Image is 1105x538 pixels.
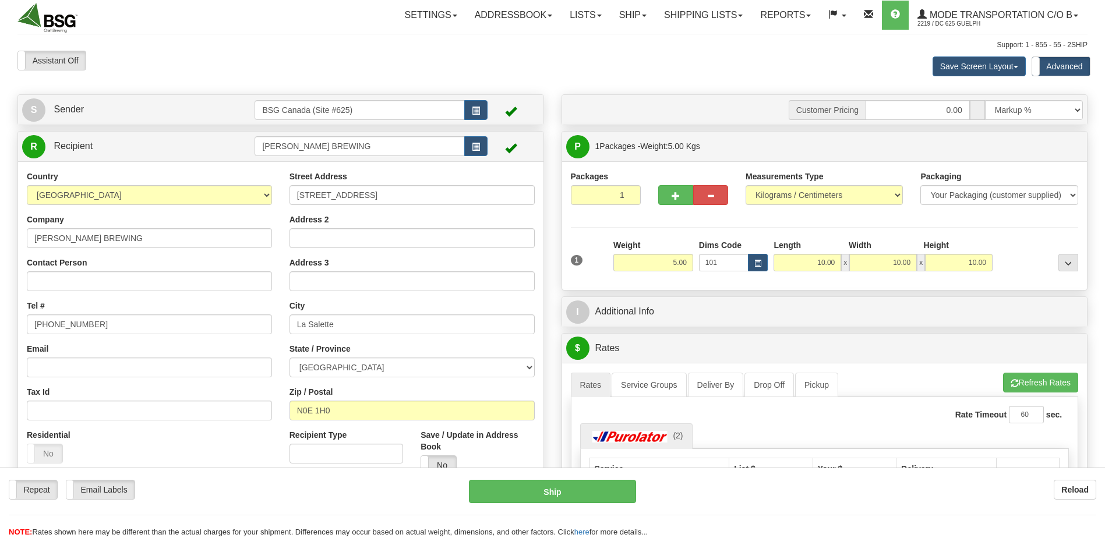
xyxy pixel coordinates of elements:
[896,458,997,480] th: Delivery
[566,300,589,324] span: I
[688,373,744,397] a: Deliver By
[290,386,333,398] label: Zip / Postal
[27,171,58,182] label: Country
[789,100,866,120] span: Customer Pricing
[66,480,135,499] label: Email Labels
[589,458,729,480] th: Service
[27,444,62,463] label: No
[841,254,849,271] span: x
[290,429,347,441] label: Recipient Type
[640,141,700,151] span: Weight:
[27,429,70,441] label: Residential
[566,135,589,158] span: P
[927,10,1072,20] span: Mode Transportation c/o B
[255,100,464,120] input: Sender Id
[18,51,86,70] label: Assistant Off
[290,171,347,182] label: Street Address
[1061,485,1089,494] b: Reload
[571,373,611,397] a: Rates
[17,40,1088,50] div: Support: 1 - 855 - 55 - 2SHIP
[746,171,824,182] label: Measurements Type
[813,458,896,480] th: Your $
[699,239,742,251] label: Dims Code
[27,257,87,268] label: Contact Person
[27,214,64,225] label: Company
[9,480,57,499] label: Repeat
[1058,254,1078,271] div: ...
[1054,480,1096,500] button: Reload
[923,239,949,251] label: Height
[466,1,562,30] a: Addressbook
[1032,57,1090,76] label: Advanced
[933,56,1026,76] button: Save Screen Layout
[396,1,466,30] a: Settings
[469,480,636,503] button: Ship
[595,141,600,151] span: 1
[1078,210,1104,328] iframe: chat widget
[612,373,686,397] a: Service Groups
[22,98,45,122] span: S
[917,254,925,271] span: x
[589,431,671,443] img: Purolator
[955,409,1007,420] label: Rate Timeout
[421,456,456,475] label: No
[27,343,48,355] label: Email
[571,255,583,266] span: 1
[751,1,820,30] a: Reports
[744,373,794,397] a: Drop Off
[673,431,683,440] span: (2)
[920,171,961,182] label: Packaging
[686,141,700,151] span: Kgs
[54,141,93,151] span: Recipient
[17,3,77,33] img: logo2219.jpg
[54,104,84,114] span: Sender
[290,343,351,355] label: State / Province
[290,214,329,225] label: Address 2
[22,135,45,158] span: R
[27,386,50,398] label: Tax Id
[668,141,684,151] span: 5.00
[655,1,751,30] a: Shipping lists
[909,1,1087,30] a: Mode Transportation c/o B 2219 / DC 625 Guelph
[574,528,589,536] a: here
[595,134,700,158] span: Packages -
[849,239,871,251] label: Width
[9,528,32,536] span: NOTE:
[613,239,640,251] label: Weight
[255,136,464,156] input: Recipient Id
[729,458,813,480] th: List $
[917,18,1005,30] span: 2219 / DC 625 Guelph
[290,257,329,268] label: Address 3
[774,239,801,251] label: Length
[610,1,655,30] a: Ship
[1003,373,1078,392] button: Refresh Rates
[566,337,589,360] span: $
[290,300,305,312] label: City
[795,373,838,397] a: Pickup
[571,171,609,182] label: Packages
[421,429,534,452] label: Save / Update in Address Book
[290,185,535,205] input: Enter a location
[566,300,1083,324] a: IAdditional Info
[22,98,255,122] a: S Sender
[561,1,610,30] a: Lists
[22,134,229,158] a: R Recipient
[27,300,45,312] label: Tel #
[566,337,1083,360] a: $Rates
[1046,409,1062,420] label: sec.
[566,134,1083,158] a: P 1Packages -Weight:5.00 Kgs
